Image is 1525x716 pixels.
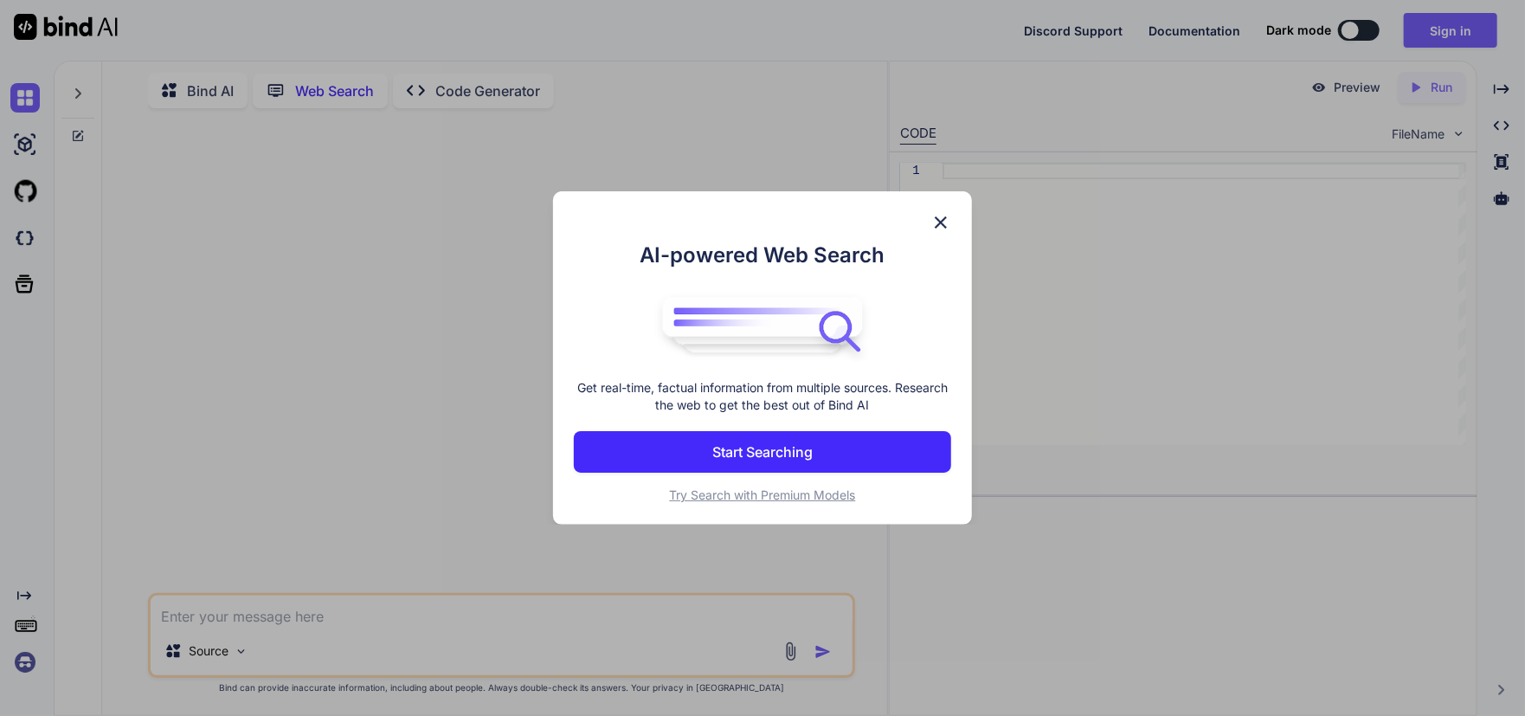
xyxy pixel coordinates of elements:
[712,442,813,462] p: Start Searching
[930,212,951,233] img: close
[650,288,875,363] img: bind logo
[574,431,952,473] button: Start Searching
[670,487,856,502] span: Try Search with Premium Models
[574,379,952,414] p: Get real-time, factual information from multiple sources. Research the web to get the best out of...
[574,240,952,271] h1: AI-powered Web Search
